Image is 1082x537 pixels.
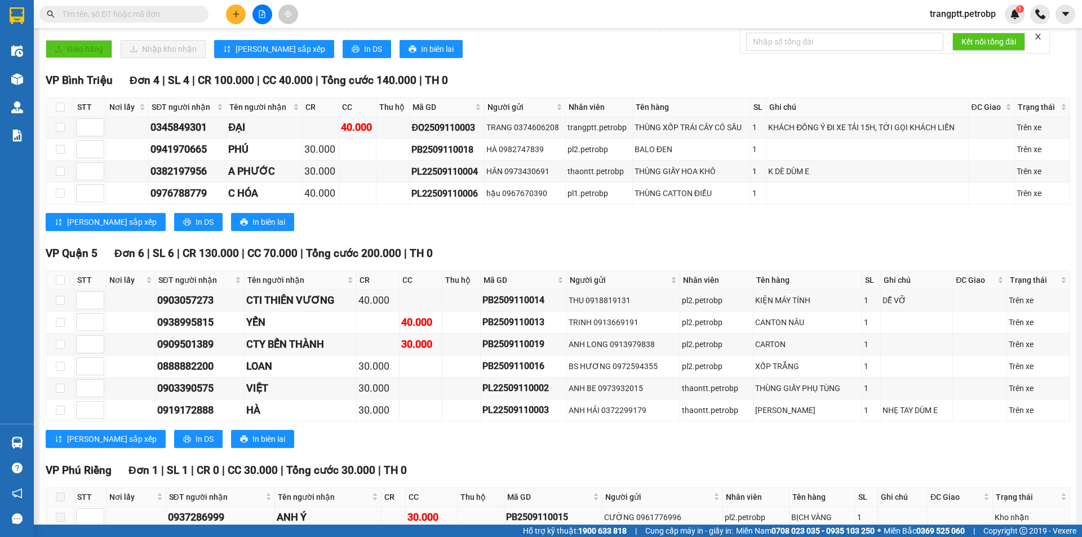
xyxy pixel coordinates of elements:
strong: 0708 023 035 - 0935 103 250 [771,526,875,535]
div: KIỆN MÁY TÍNH [755,294,860,307]
span: VP Quận 5 [46,247,97,260]
div: Trên xe [1017,121,1068,134]
span: file-add [258,10,266,18]
span: | [192,74,195,87]
span: Đơn 4 [130,74,159,87]
div: pl2.petrobp [682,294,752,307]
div: CTI THIÊN VƯƠNG [246,292,354,308]
span: Trạng thái [996,491,1058,503]
span: Gửi: [10,11,27,23]
div: 1 [752,187,765,199]
td: PB2509110015 [504,507,602,529]
div: ANH LONG 0913979838 [569,338,678,350]
span: printer [240,435,248,444]
span: | [162,74,165,87]
span: SĐT người nhận [152,101,215,113]
span: printer [183,218,191,227]
span: Tên người nhận [247,274,345,286]
div: THU 0918819131 [569,294,678,307]
span: SĐT người nhận [169,491,263,503]
strong: 0369 525 060 [916,526,965,535]
div: hậu 0967670390 [486,187,564,199]
div: 1 [752,143,765,156]
div: ĐO2509110003 [411,121,482,135]
button: printerIn DS [174,430,223,448]
span: CC : [86,76,102,87]
td: A PHƯỚC [227,161,303,183]
button: sort-ascending[PERSON_NAME] sắp xếp [46,430,166,448]
td: 0941970665 [149,139,227,161]
button: printerIn biên lai [231,430,294,448]
span: SĐT người nhận [158,274,233,286]
div: THÙNG CATTON ĐIỀU [635,187,748,199]
div: pl1.petrobp [567,187,631,199]
div: THÙNG XỐP TRÁI CÂY CÓ SẦU [635,121,748,134]
div: 0888882200 [157,358,243,374]
span: Kết nối tổng đài [961,35,1016,48]
button: caret-down [1056,5,1075,24]
span: Người gửi [487,101,554,113]
button: Kết nối tổng đài [952,33,1025,51]
div: C HÓA [228,185,300,201]
span: notification [12,488,23,499]
div: PL22509110006 [411,187,482,201]
div: YẾN [246,314,354,330]
td: 0903390575 [156,378,245,400]
th: CR [357,271,400,290]
div: 0903057273 [157,292,243,308]
div: [PERSON_NAME] [755,404,860,416]
span: Tổng cước 140.000 [321,74,416,87]
span: Cung cấp máy in - giấy in: [645,525,733,537]
img: logo-vxr [10,7,24,24]
div: 30.000 [304,141,338,157]
div: 40.000 [358,292,397,308]
span: ĐC Giao [930,491,981,503]
button: plus [226,5,246,24]
button: aim [278,5,298,24]
img: warehouse-icon [11,73,23,85]
div: CANTON NÂU [755,316,860,329]
div: Trên xe [1009,382,1068,394]
div: ANH HẢI 0372299179 [569,404,678,416]
th: STT [74,98,107,117]
div: THÙNG GIẤY PHỤ TÙNG [755,382,860,394]
div: PB2509110014 [482,293,565,307]
th: Tên hàng [790,488,855,507]
th: Ghi chú [878,488,928,507]
div: CARTON [755,338,860,350]
span: | [378,464,381,477]
td: LOAN [245,356,357,378]
span: CC 30.000 [228,464,278,477]
span: sort-ascending [223,45,231,54]
div: trangptt.petrobp [567,121,631,134]
span: VP Phú Riềng [46,464,112,477]
span: Nhận: [88,11,115,23]
span: Mã GD [413,101,472,113]
td: 0938995815 [156,312,245,334]
div: HÀ [246,402,354,418]
span: 1 [1018,5,1022,13]
th: Nhân viên [566,98,633,117]
td: ANH Ý [275,507,382,529]
div: pl2.petrobp [567,143,631,156]
div: Trên xe [1017,143,1068,156]
span: TH 0 [425,74,448,87]
span: Miền Nam [736,525,875,537]
img: phone-icon [1035,9,1045,19]
div: 1 [864,382,879,394]
img: icon-new-feature [1010,9,1020,19]
div: 1 [864,338,879,350]
div: 0903390575 [157,380,243,396]
th: Ghi chú [766,98,968,117]
th: Nhân viên [680,271,754,290]
th: SL [751,98,767,117]
div: 40.000 [401,314,440,330]
div: 0941970665 [150,141,224,157]
div: TRANG 0374606208 [486,121,564,134]
span: In DS [364,43,382,55]
div: 1 [864,294,879,307]
div: BỊCH VÀNG [791,511,853,523]
td: PL22509110002 [481,378,567,400]
span: | [257,74,260,87]
div: BS HƯƠNG 0972594355 [569,360,678,372]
